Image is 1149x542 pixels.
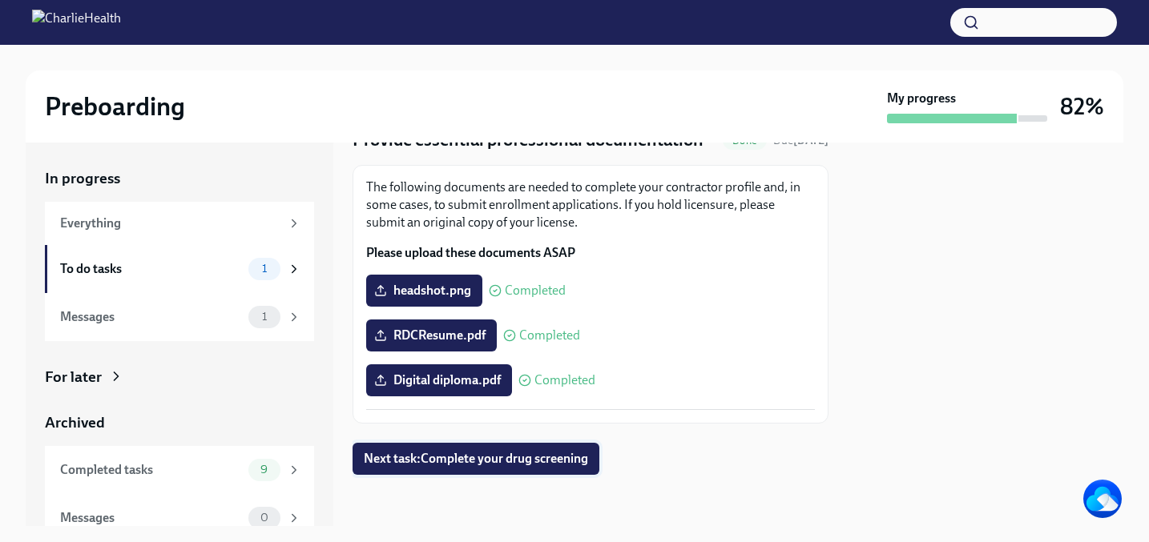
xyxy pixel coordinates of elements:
span: Completed [519,329,580,342]
div: To do tasks [60,260,242,278]
strong: Please upload these documents ASAP [366,245,575,260]
span: Due [773,134,828,147]
a: Everything [45,202,314,245]
div: Everything [60,215,280,232]
div: Completed tasks [60,461,242,479]
a: For later [45,367,314,387]
a: To do tasks1 [45,245,314,293]
h2: Preboarding [45,90,185,122]
strong: [DATE] [793,134,828,147]
h3: 82% [1060,92,1104,121]
label: headshot.png [366,275,482,307]
span: Completed [505,284,566,297]
img: CharlieHealth [32,10,121,35]
a: Messages0 [45,494,314,542]
span: 1 [252,311,276,323]
a: Messages1 [45,293,314,341]
button: Next task:Complete your drug screening [353,443,599,475]
span: Completed [534,374,595,387]
div: Messages [60,509,242,527]
span: RDCResume.pdf [377,327,486,343]
p: The following documents are needed to complete your contractor profile and, in some cases, to sub... [366,179,815,231]
span: 1 [252,263,276,275]
label: RDCResume.pdf [366,319,497,351]
div: For later [45,367,102,387]
span: headshot.png [377,283,471,299]
span: 9 [251,464,277,476]
span: Next task : Complete your drug screening [364,451,588,467]
div: Messages [60,308,242,326]
span: Digital diploma.pdf [377,372,501,388]
strong: My progress [887,90,956,107]
a: In progress [45,168,314,189]
a: Archived [45,412,314,433]
label: Digital diploma.pdf [366,364,512,396]
a: Completed tasks9 [45,446,314,494]
span: 0 [251,512,278,524]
